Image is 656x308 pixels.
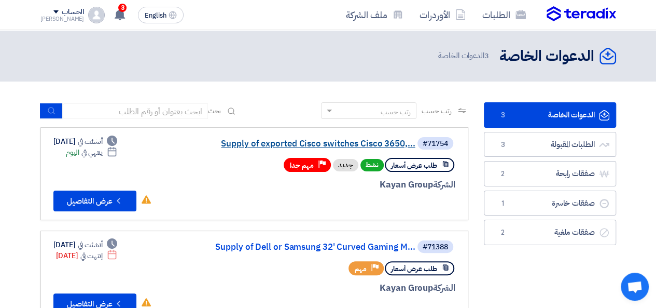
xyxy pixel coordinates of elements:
span: 1 [497,198,509,209]
span: أنشئت في [78,239,103,250]
span: الشركة [433,282,455,294]
div: #71754 [423,140,448,148]
h2: الدعوات الخاصة [499,46,594,66]
span: إنتهت في [80,250,103,261]
a: ملف الشركة [338,3,411,27]
span: 3 [497,110,509,120]
span: مهم [355,264,367,274]
span: 2 [497,169,509,179]
span: مهم جدا [290,160,314,170]
span: ينتهي في [81,147,103,158]
div: Kayan Group [206,178,455,192]
img: Teradix logo [547,6,616,22]
span: بحث [208,105,221,116]
div: Kayan Group [206,282,455,295]
span: 3 [118,4,127,12]
button: عرض التفاصيل [53,191,136,211]
div: Open chat [621,273,649,301]
span: 2 [497,227,509,238]
a: Supply of Dell or Samsung 32' Curved Gaming M... [208,243,415,252]
a: صفقات ملغية2 [484,220,616,245]
div: [DATE] [56,250,118,261]
a: Supply of exported Cisco switches Cisco 3650,... [208,139,415,149]
img: profile_test.png [88,7,105,23]
a: صفقات خاسرة1 [484,191,616,216]
span: English [145,12,166,19]
a: الدعوات الخاصة3 [484,102,616,128]
a: الطلبات المقبولة3 [484,132,616,157]
div: [PERSON_NAME] [40,16,85,22]
a: الطلبات [474,3,534,27]
span: رتب حسب [422,105,451,116]
a: صفقات رابحة2 [484,161,616,186]
span: أنشئت في [78,136,103,147]
div: جديد [333,159,358,171]
input: ابحث بعنوان أو رقم الطلب [63,103,208,119]
span: طلب عرض أسعار [391,264,437,274]
button: English [138,7,184,23]
div: الحساب [62,8,84,17]
span: نشط [360,159,384,171]
div: [DATE] [53,136,118,147]
span: الشركة [433,178,455,191]
div: [DATE] [53,239,118,250]
div: #71388 [423,244,448,251]
span: 3 [497,140,509,150]
div: رتب حسب [381,106,411,117]
a: الأوردرات [411,3,474,27]
span: الدعوات الخاصة [438,50,491,62]
span: 3 [484,50,489,61]
div: اليوم [66,147,117,158]
span: طلب عرض أسعار [391,160,437,170]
